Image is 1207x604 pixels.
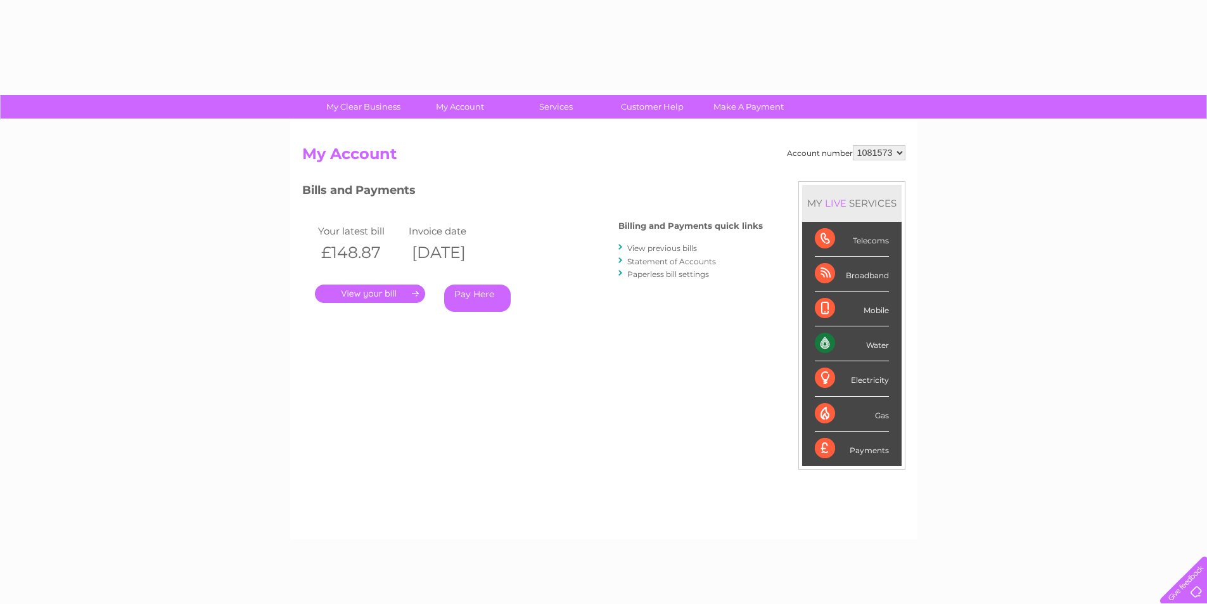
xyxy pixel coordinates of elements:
[311,95,416,119] a: My Clear Business
[627,243,697,253] a: View previous bills
[407,95,512,119] a: My Account
[815,397,889,432] div: Gas
[618,221,763,231] h4: Billing and Payments quick links
[315,222,406,240] td: Your latest bill
[696,95,801,119] a: Make A Payment
[627,257,716,266] a: Statement of Accounts
[504,95,608,119] a: Services
[815,222,889,257] div: Telecoms
[815,326,889,361] div: Water
[815,361,889,396] div: Electricity
[302,145,905,169] h2: My Account
[444,285,511,312] a: Pay Here
[406,240,497,266] th: [DATE]
[815,432,889,466] div: Payments
[302,181,763,203] h3: Bills and Payments
[315,285,425,303] a: .
[802,185,902,221] div: MY SERVICES
[787,145,905,160] div: Account number
[815,257,889,292] div: Broadband
[822,197,849,209] div: LIVE
[600,95,705,119] a: Customer Help
[315,240,406,266] th: £148.87
[627,269,709,279] a: Paperless bill settings
[815,292,889,326] div: Mobile
[406,222,497,240] td: Invoice date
